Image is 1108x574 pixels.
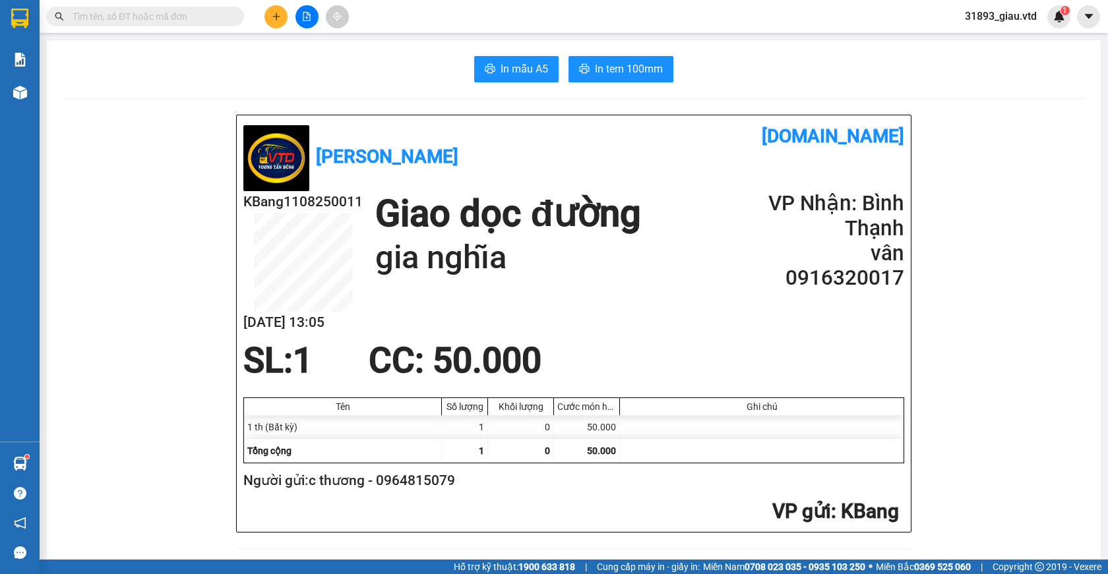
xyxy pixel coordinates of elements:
button: file-add [295,5,319,28]
span: Tổng cộng [247,445,292,456]
h2: VP Nhận: Bình Thạnh [746,191,904,241]
span: In tem 100mm [595,61,663,77]
h2: KBang1108250011 [243,191,363,213]
button: printerIn mẫu A5 [474,56,559,82]
span: 0 [545,445,550,456]
span: search [55,12,64,21]
span: Miền Bắc [876,560,971,574]
span: 1 [479,445,484,456]
h2: [DATE] 13:05 [243,312,363,333]
div: 0 [488,415,554,439]
span: | [585,560,587,574]
img: solution-icon [13,53,27,67]
div: Cước món hàng [557,401,616,412]
span: printer [579,63,590,76]
span: 1 [293,340,313,381]
div: 1 [442,415,488,439]
span: message [14,546,26,559]
button: aim [326,5,349,28]
input: Tìm tên, số ĐT hoặc mã đơn [73,9,228,24]
span: printer [485,63,495,76]
img: warehouse-icon [13,86,27,100]
button: plus [264,5,288,28]
span: plus [272,12,281,21]
div: Khối lượng [491,401,550,412]
span: Hỗ trợ kỹ thuật: [454,560,575,574]
img: logo-vxr [11,9,28,28]
span: file-add [302,12,311,21]
div: Tên [247,401,438,412]
strong: 0708 023 035 - 0935 103 250 [745,561,865,572]
sup: 1 [25,455,29,459]
h2: : KBang [243,498,899,525]
img: icon-new-feature [1053,11,1065,22]
span: aim [332,12,342,21]
div: Số lượng [445,401,484,412]
span: caret-down [1083,11,1095,22]
span: 50.000 [587,445,616,456]
img: logo.jpg [243,125,309,191]
h2: vân [746,241,904,266]
button: printerIn tem 100mm [569,56,673,82]
div: CC : 50.000 [361,341,549,380]
b: [PERSON_NAME] [316,146,458,167]
b: [DOMAIN_NAME] [762,125,904,147]
span: question-circle [14,487,26,500]
span: SL: [243,340,293,381]
sup: 1 [1061,6,1070,15]
h1: Giao dọc đường [375,191,640,237]
span: notification [14,517,26,529]
span: Cung cấp máy in - giấy in: [597,560,700,574]
strong: 0369 525 060 [914,561,971,572]
span: copyright [1035,562,1044,571]
div: Ghi chú [623,401,900,412]
span: Miền Nam [703,560,865,574]
button: caret-down [1077,5,1100,28]
span: 1 [1062,6,1067,15]
span: | [981,560,983,574]
strong: 1900 633 818 [518,561,575,572]
h1: gia nghĩa [375,237,640,279]
span: In mẫu A5 [501,61,548,77]
div: 50.000 [554,415,620,439]
span: 31893_giau.vtd [954,8,1047,24]
span: ⚪️ [869,564,873,569]
img: warehouse-icon [13,457,27,471]
h2: 0916320017 [746,266,904,291]
span: VP gửi [772,500,831,523]
div: 1 th (Bất kỳ) [244,415,442,439]
h2: Người gửi: c thương - 0964815079 [243,470,899,492]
